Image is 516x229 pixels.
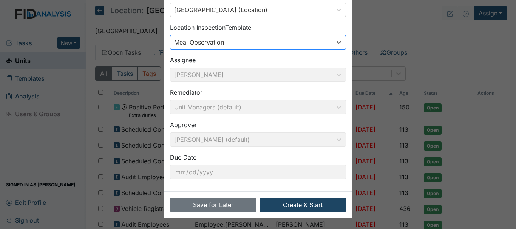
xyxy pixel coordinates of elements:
label: Remediator [170,88,202,97]
label: Assignee [170,55,196,65]
button: Save for Later [170,198,256,212]
div: [GEOGRAPHIC_DATA] (Location) [174,5,267,14]
button: Create & Start [260,198,346,212]
label: Approver [170,120,197,129]
label: Location Inspection Template [170,23,251,32]
div: Meal Observation [174,38,224,47]
label: Due Date [170,153,196,162]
